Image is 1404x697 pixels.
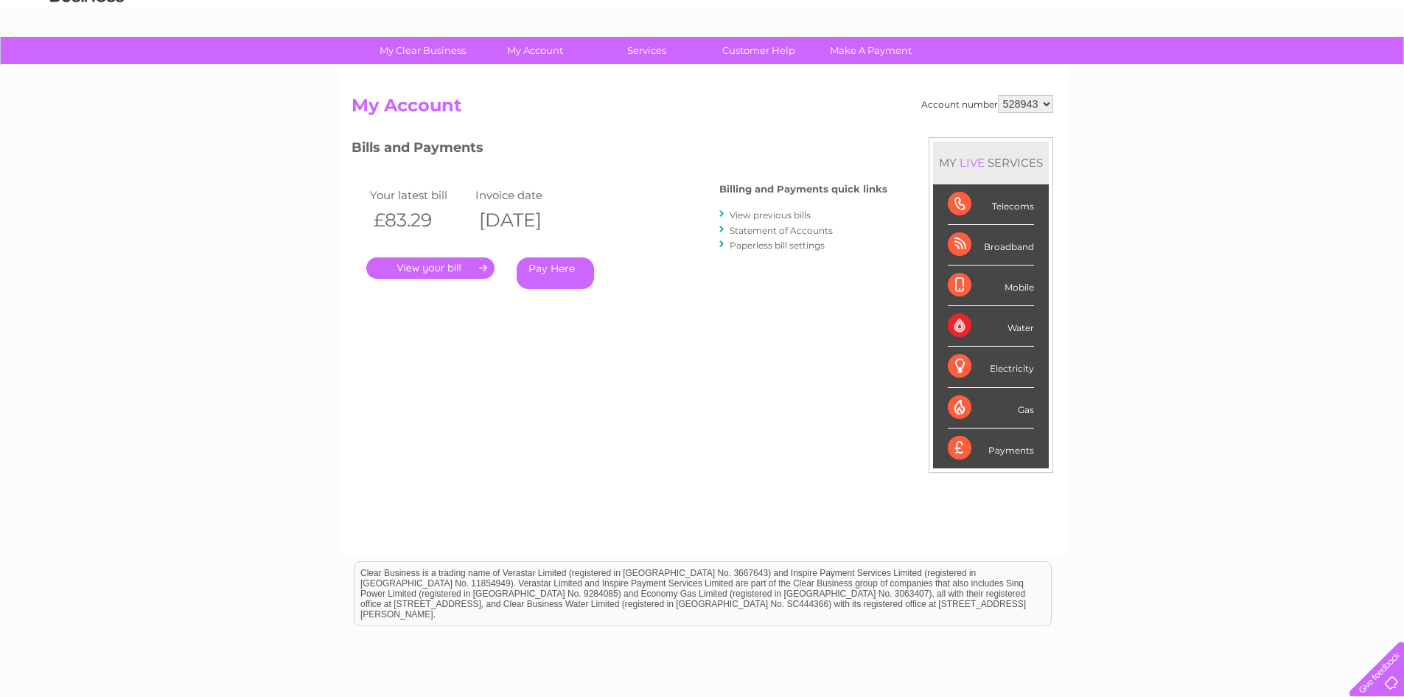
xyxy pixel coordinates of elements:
[948,266,1034,306] div: Mobile
[355,8,1051,72] div: Clear Business is a trading name of Verastar Limited (registered in [GEOGRAPHIC_DATA] No. 3667643...
[352,137,887,163] h3: Bills and Payments
[49,38,125,83] img: logo.png
[1306,63,1342,74] a: Contact
[948,429,1034,468] div: Payments
[1145,63,1173,74] a: Water
[352,95,1053,123] h2: My Account
[1223,63,1267,74] a: Telecoms
[1276,63,1297,74] a: Blog
[366,185,472,205] td: Your latest bill
[948,388,1034,429] div: Gas
[730,225,833,236] a: Statement of Accounts
[948,184,1034,225] div: Telecoms
[1181,63,1214,74] a: Energy
[362,37,483,64] a: My Clear Business
[948,306,1034,347] div: Water
[948,347,1034,387] div: Electricity
[719,184,887,195] h4: Billing and Payments quick links
[730,240,825,251] a: Paperless bill settings
[366,205,472,235] th: £83.29
[517,257,594,289] a: Pay Here
[957,156,988,170] div: LIVE
[730,209,811,221] a: View previous bills
[933,142,1049,184] div: MY SERVICES
[472,185,578,205] td: Invoice date
[366,257,495,279] a: .
[698,37,820,64] a: Customer Help
[810,37,932,64] a: Make A Payment
[586,37,708,64] a: Services
[474,37,596,64] a: My Account
[1126,7,1228,26] a: 0333 014 3131
[472,205,578,235] th: [DATE]
[948,225,1034,266] div: Broadband
[921,95,1053,113] div: Account number
[1355,63,1390,74] a: Log out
